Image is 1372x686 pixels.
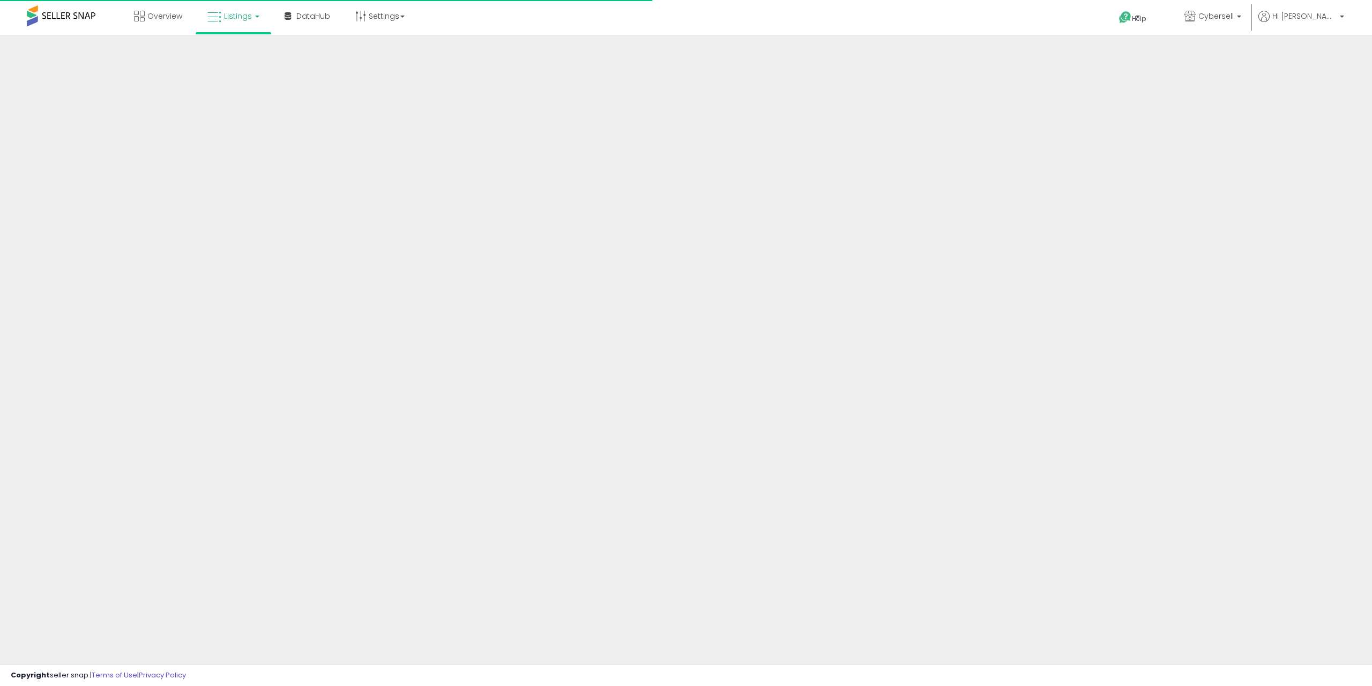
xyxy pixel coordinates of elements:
span: DataHub [296,11,330,21]
a: Help [1110,3,1167,35]
span: Listings [224,11,252,21]
span: Cybersell [1198,11,1234,21]
span: Overview [147,11,182,21]
span: Help [1132,14,1146,23]
span: Hi [PERSON_NAME] [1272,11,1337,21]
a: Hi [PERSON_NAME] [1258,11,1344,35]
i: Get Help [1119,11,1132,24]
